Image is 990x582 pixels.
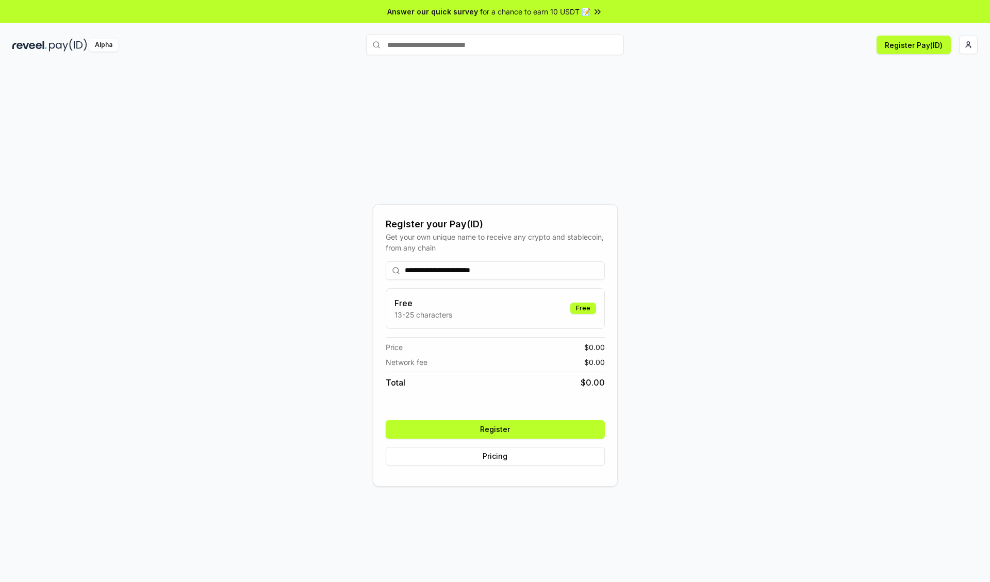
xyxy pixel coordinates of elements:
[387,6,478,17] span: Answer our quick survey
[877,36,951,54] button: Register Pay(ID)
[581,376,605,389] span: $ 0.00
[49,39,87,52] img: pay_id
[394,297,452,309] h3: Free
[386,420,605,439] button: Register
[386,217,605,231] div: Register your Pay(ID)
[12,39,47,52] img: reveel_dark
[386,376,405,389] span: Total
[386,342,403,353] span: Price
[480,6,590,17] span: for a chance to earn 10 USDT 📝
[386,231,605,253] div: Get your own unique name to receive any crypto and stablecoin, from any chain
[584,357,605,368] span: $ 0.00
[386,357,427,368] span: Network fee
[584,342,605,353] span: $ 0.00
[394,309,452,320] p: 13-25 characters
[89,39,118,52] div: Alpha
[386,447,605,465] button: Pricing
[570,303,596,314] div: Free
